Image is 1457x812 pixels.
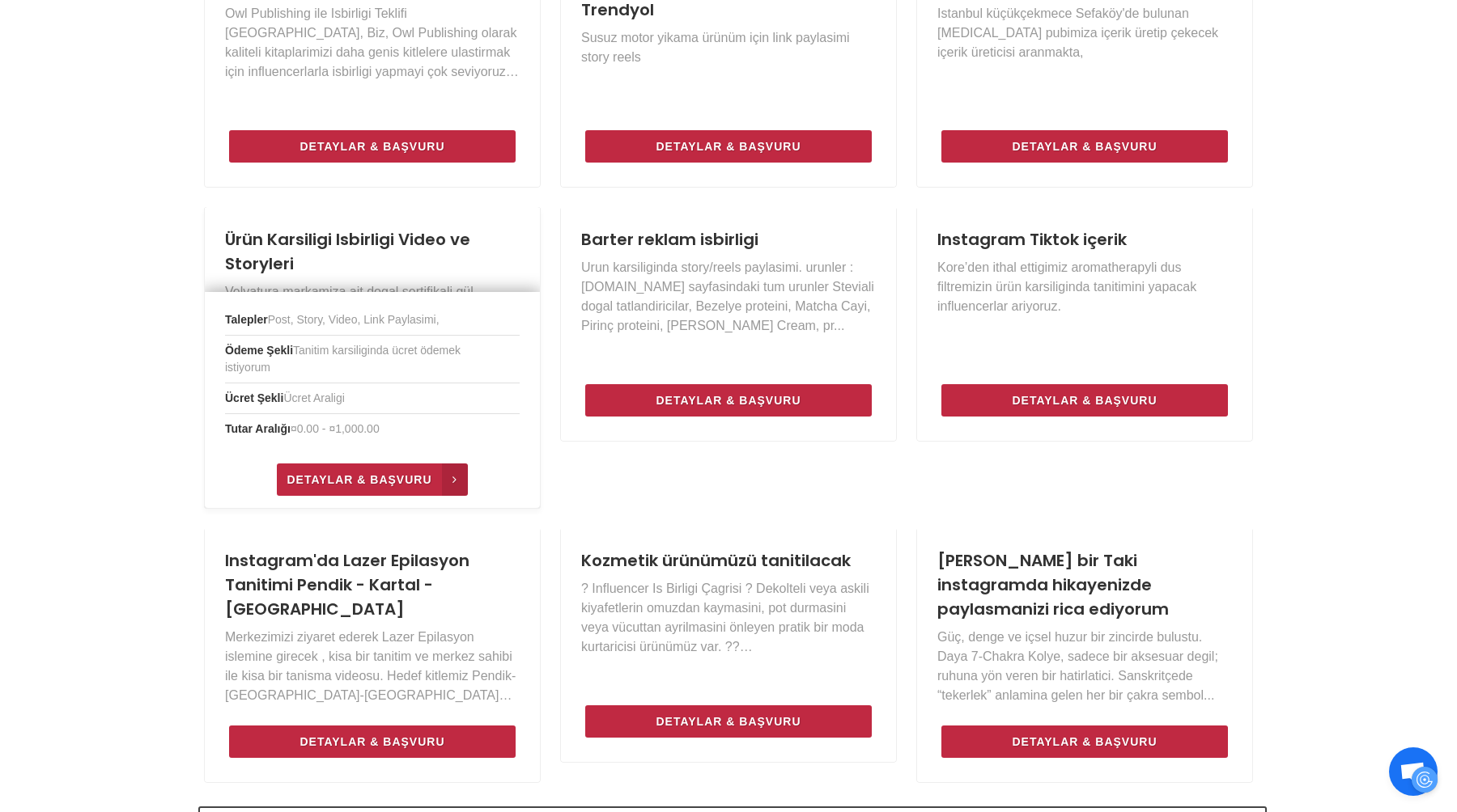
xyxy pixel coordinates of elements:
a: Detaylar & Başvuru [277,463,467,496]
li: Post, Story, Video, Link Paylasimi, [225,305,520,336]
a: Detaylar & Başvuru [941,725,1228,758]
li: Tanitim karsiliginda ücret ödemek istiyorum [225,336,520,383]
span: Detaylar & Başvuru [1012,732,1157,751]
a: Instagram'da Lazer Epilasyon Tanitimi Pendik - Kartal - [GEOGRAPHIC_DATA] [225,549,469,620]
span: Detaylar & Başvuru [299,137,444,156]
a: Detaylar & Başvuru [941,384,1228,417]
span: Detaylar & Başvuru [299,732,444,751]
p: Güç, denge ve içsel huzur bir zincirde bulustu. Daya 7-Chakra Kolye, sadece bir aksesuar degil; r... [937,628,1232,705]
a: Detaylar & Başvuru [585,384,872,417]
p: ? Influencer Is Birligi Çagrisi ? Dekolteli veya askili kiyafetlerin omuzdan kaymasini, pot durma... [581,579,876,657]
strong: Talepler [225,313,268,326]
p: Istanbul küçükçekmece Sefaköy'de bulunan [MEDICAL_DATA] pubimiza içerik üretip çekecek içerik üre... [937,4,1232,62]
a: Detaylar & Başvuru [229,725,516,758]
p: Kore’den ithal ettigimiz aromatherapyli dus filtremizin ürün karsiliginda tanitimini yapacak infl... [937,258,1232,316]
a: Detaylar & Başvuru [229,130,516,163]
a: Kozmetik ürünümüzü tanitilacak [581,549,851,572]
a: Detaylar & Başvuru [941,130,1228,163]
a: [PERSON_NAME] bir Taki instagramda hikayenizde paylasmanizi rica ediyorum [937,549,1169,620]
span: Detaylar & Başvuru [1012,137,1157,156]
a: Detaylar & Başvuru [585,705,872,738]
p: Owl Publishing ile Isbirligi Teklifi [GEOGRAPHIC_DATA], Biz, Owl Publishing olarak kaliteli kitap... [225,4,520,82]
a: Instagram Tiktok içerik [937,228,1127,251]
p: Susuz motor yikama ürünüm için link paylasimi story reels [581,28,876,67]
span: Detaylar & Başvuru [656,712,801,731]
strong: Tutar Aralığı [225,422,291,435]
p: Velvatura markamiza ait dogal sertifikali gül ürünleri ve nemlendirici kremlerin ürün karsiligi t... [225,282,520,340]
div: Open chat [1389,747,1438,796]
a: Detaylar & Başvuru [585,130,872,163]
span: Detaylar & Başvuru [656,137,801,156]
p: Merkezimizi ziyaret ederek Lazer Epilasyon islemine girecek , kisa bir tanitim ve merkez sahibi i... [225,628,520,705]
strong: Ödeme Şekli [225,344,293,357]
span: Detaylar & Başvuru [287,470,431,489]
a: Ürün Karsiligi Isbirligi Video ve Storyleri [225,228,470,275]
span: Detaylar & Başvuru [1012,391,1157,410]
p: Urun karsiliginda story/reels paylasimi. urunler : [DOMAIN_NAME] sayfasindaki tum urunler Stevial... [581,258,876,336]
li: ¤0.00 - ¤1,000.00 [225,414,520,444]
li: Ücret Araligi [225,383,520,414]
strong: Ücret Şekli [225,391,283,404]
a: Barter reklam isbirligi [581,228,758,251]
span: Detaylar & Başvuru [656,391,801,410]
